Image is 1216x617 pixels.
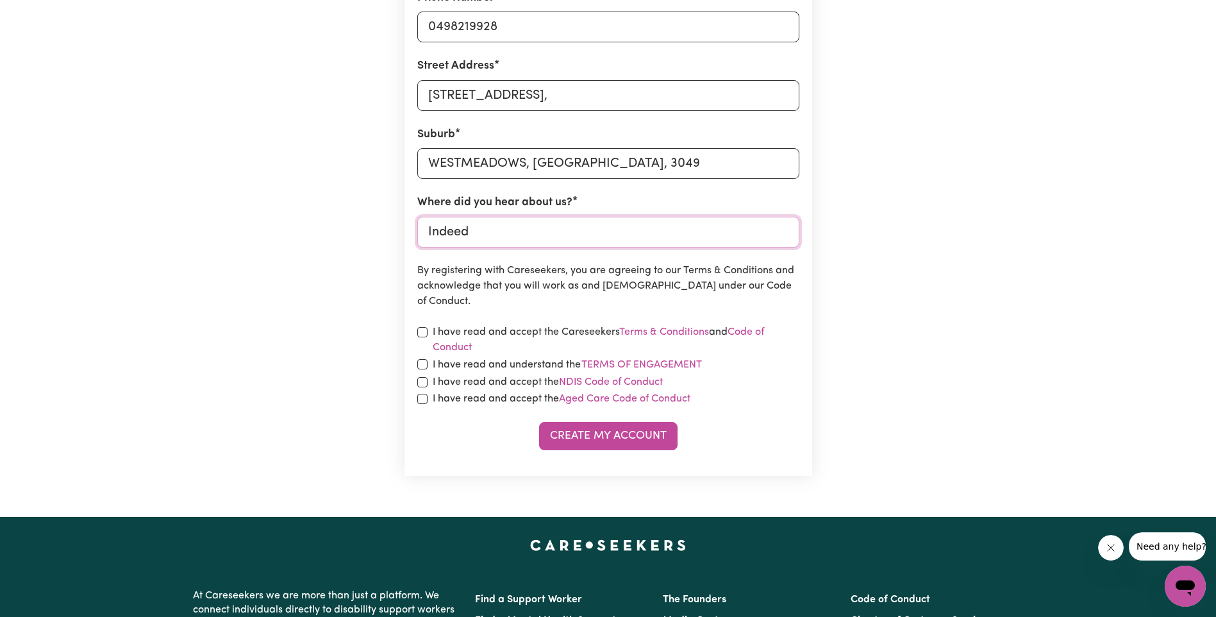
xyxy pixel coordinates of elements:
a: Code of Conduct [851,595,930,605]
label: Street Address [417,58,494,74]
input: e.g. 221B Victoria St [417,80,799,111]
a: The Founders [663,595,726,605]
iframe: Message from company [1129,532,1206,561]
a: Careseekers home page [530,540,686,550]
iframe: Button to launch messaging window [1165,566,1206,607]
label: I have read and understand the [433,357,703,373]
input: e.g. Google, word of mouth etc. [417,217,799,248]
input: e.g. North Bondi, New South Wales [417,148,799,179]
label: Suburb [417,126,455,143]
a: Terms & Conditions [619,327,709,337]
label: I have read and accept the [433,375,663,390]
label: I have read and accept the Careseekers and [433,325,799,355]
span: Need any help? [8,9,78,19]
label: I have read and accept the [433,391,690,407]
label: Where did you hear about us? [417,194,572,211]
a: Code of Conduct [433,327,764,353]
input: e.g. 0412 345 678 [417,12,799,42]
button: Create My Account [539,422,678,450]
button: I have read and understand the [581,357,703,373]
a: NDIS Code of Conduct [559,377,663,387]
a: Find a Support Worker [475,595,582,605]
a: Aged Care Code of Conduct [559,394,690,404]
p: By registering with Careseekers, you are agreeing to our Terms & Conditions and acknowledge that ... [417,263,799,309]
iframe: Close message [1098,535,1124,561]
